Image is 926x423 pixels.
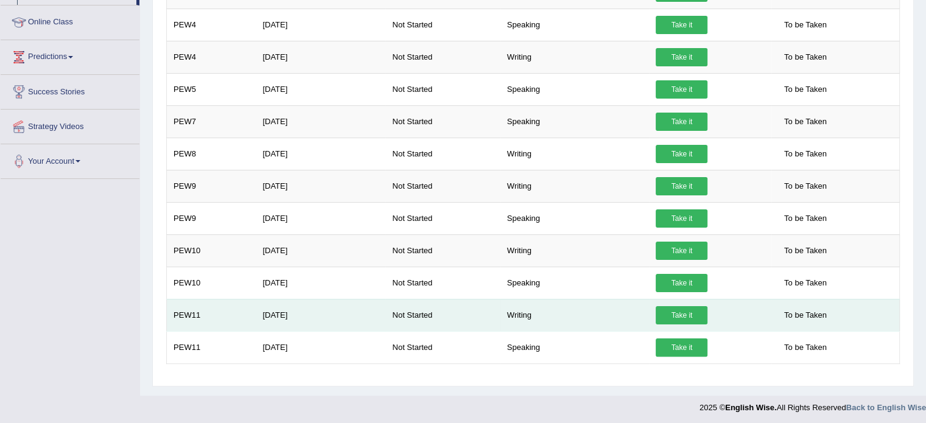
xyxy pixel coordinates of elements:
a: Take it [656,80,707,99]
td: Speaking [500,331,650,363]
span: To be Taken [778,145,833,163]
td: PEW5 [167,73,256,105]
strong: English Wise. [725,403,776,412]
td: PEW9 [167,202,256,234]
a: Take it [656,16,707,34]
span: To be Taken [778,242,833,260]
td: Speaking [500,73,650,105]
a: Take it [656,274,707,292]
a: Take it [656,338,707,357]
span: To be Taken [778,338,833,357]
td: [DATE] [256,331,385,363]
a: Strategy Videos [1,110,139,140]
a: Take it [656,145,707,163]
td: [DATE] [256,138,385,170]
td: [DATE] [256,234,385,267]
td: Not Started [385,105,500,138]
td: PEW10 [167,267,256,299]
td: Not Started [385,73,500,105]
td: PEW9 [167,170,256,202]
td: Not Started [385,267,500,299]
td: PEW8 [167,138,256,170]
td: Writing [500,170,650,202]
td: PEW4 [167,41,256,73]
a: Take it [656,242,707,260]
span: To be Taken [778,80,833,99]
td: [DATE] [256,170,385,202]
td: Writing [500,234,650,267]
td: Speaking [500,267,650,299]
td: [DATE] [256,41,385,73]
td: Speaking [500,9,650,41]
td: [DATE] [256,299,385,331]
td: Speaking [500,105,650,138]
a: Take it [656,306,707,324]
a: Take it [656,48,707,66]
td: Not Started [385,41,500,73]
td: PEW11 [167,331,256,363]
td: PEW7 [167,105,256,138]
span: To be Taken [778,274,833,292]
a: Online Class [1,5,139,36]
td: PEW4 [167,9,256,41]
span: To be Taken [778,209,833,228]
a: Take it [656,209,707,228]
td: Speaking [500,202,650,234]
td: Not Started [385,9,500,41]
span: To be Taken [778,113,833,131]
td: Not Started [385,138,500,170]
td: [DATE] [256,202,385,234]
span: To be Taken [778,16,833,34]
td: [DATE] [256,267,385,299]
a: Take it [656,113,707,131]
td: [DATE] [256,9,385,41]
td: Not Started [385,234,500,267]
a: Back to English Wise [846,403,926,412]
div: 2025 © All Rights Reserved [700,396,926,413]
span: To be Taken [778,306,833,324]
td: Writing [500,138,650,170]
td: Writing [500,41,650,73]
span: To be Taken [778,177,833,195]
td: Writing [500,299,650,331]
td: PEW10 [167,234,256,267]
td: Not Started [385,202,500,234]
td: PEW11 [167,299,256,331]
td: [DATE] [256,73,385,105]
span: To be Taken [778,48,833,66]
a: Take it [656,177,707,195]
a: Predictions [1,40,139,71]
a: Your Account [1,144,139,175]
a: Success Stories [1,75,139,105]
td: Not Started [385,299,500,331]
td: [DATE] [256,105,385,138]
td: Not Started [385,170,500,202]
td: Not Started [385,331,500,363]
